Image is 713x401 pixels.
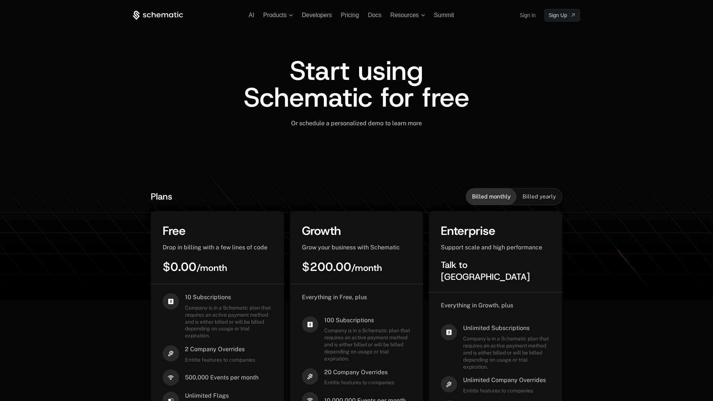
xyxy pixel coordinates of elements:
[291,120,422,127] span: Or schedule a personalized demo to learn more
[163,259,227,275] span: $0.00
[548,12,567,19] span: Sign Up
[263,12,287,19] span: Products
[185,356,255,363] span: Entitle features to companies
[185,293,272,301] span: 10 Subscriptions
[151,191,172,203] span: Plans
[441,302,513,309] span: Everything in Growth, plus
[163,369,179,386] i: signal
[185,373,258,382] span: 500,000 Events per month
[302,368,318,385] i: hammer
[463,324,550,332] span: Unlimited Subscriptions
[302,316,318,333] i: cashapp
[341,12,359,18] a: Pricing
[185,304,272,339] span: Company is in a Schematic plan that requires an active payment method and is either billed or wil...
[163,244,267,251] span: Drop in billing with a few lines of code
[463,335,550,370] span: Company is in a Schematic plan that requires an active payment method and is either billed or wil...
[324,316,411,324] span: 100 Subscriptions
[163,293,179,310] i: cashapp
[302,244,400,251] span: Grow your business with Schematic
[324,368,394,376] span: 20 Company Overrides
[368,12,381,18] a: Docs
[163,345,179,362] i: hammer
[441,244,542,251] span: Support scale and high performance
[302,223,341,239] span: Growth
[302,12,332,18] a: Developers
[472,193,511,200] span: Billed monthly
[185,392,238,400] span: Unlimited Flags
[434,12,454,18] a: Summit
[390,12,419,19] span: Resources
[163,223,186,239] span: Free
[351,262,382,274] sub: / month
[249,12,254,18] a: AI
[324,379,394,386] span: Entitle features to companies
[196,262,227,274] sub: / month
[463,387,546,394] span: Entitle features to companies
[244,53,469,115] span: Start using Schematic for free
[544,9,580,22] a: [object Object]
[463,376,546,384] span: Unlimited Company Overrides
[302,259,382,275] span: $200.00
[441,376,457,392] i: hammer
[520,9,535,21] a: Sign in
[185,345,255,353] span: 2 Company Overrides
[441,223,495,239] span: Enterprise
[441,259,530,283] span: Talk to [GEOGRAPHIC_DATA]
[324,327,411,362] span: Company is in a Schematic plan that requires an active payment method and is either billed or wil...
[441,324,457,340] i: cashapp
[522,193,556,200] span: Billed yearly
[302,294,367,301] span: Everything in Free, plus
